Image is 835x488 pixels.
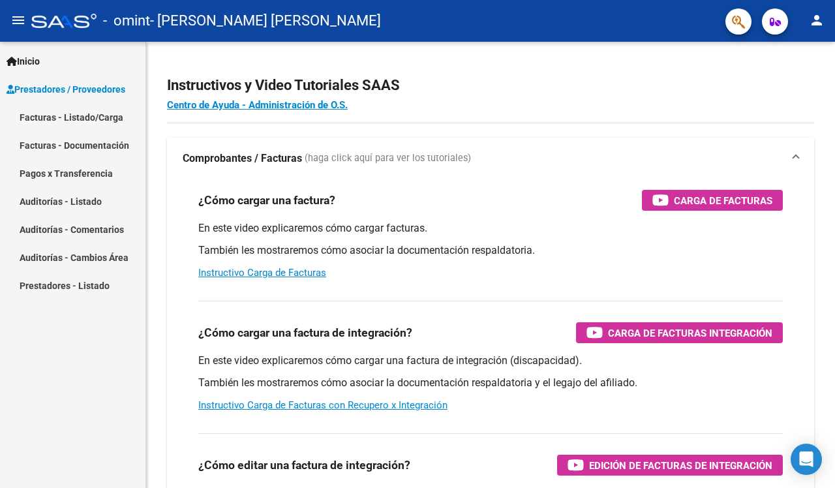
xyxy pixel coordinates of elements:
[576,322,783,343] button: Carga de Facturas Integración
[198,243,783,258] p: También les mostraremos cómo asociar la documentación respaldatoria.
[642,190,783,211] button: Carga de Facturas
[809,12,825,28] mat-icon: person
[10,12,26,28] mat-icon: menu
[198,191,335,209] h3: ¿Cómo cargar una factura?
[608,325,772,341] span: Carga de Facturas Integración
[198,221,783,236] p: En este video explicaremos cómo cargar facturas.
[7,82,125,97] span: Prestadores / Proveedores
[674,192,772,209] span: Carga de Facturas
[183,151,302,166] strong: Comprobantes / Facturas
[167,73,814,98] h2: Instructivos y Video Tutoriales SAAS
[198,267,326,279] a: Instructivo Carga de Facturas
[150,7,381,35] span: - [PERSON_NAME] [PERSON_NAME]
[589,457,772,474] span: Edición de Facturas de integración
[198,456,410,474] h3: ¿Cómo editar una factura de integración?
[198,399,448,411] a: Instructivo Carga de Facturas con Recupero x Integración
[305,151,471,166] span: (haga click aquí para ver los tutoriales)
[7,54,40,69] span: Inicio
[198,354,783,368] p: En este video explicaremos cómo cargar una factura de integración (discapacidad).
[791,444,822,475] div: Open Intercom Messenger
[103,7,150,35] span: - omint
[557,455,783,476] button: Edición de Facturas de integración
[167,138,814,179] mat-expansion-panel-header: Comprobantes / Facturas (haga click aquí para ver los tutoriales)
[167,99,348,111] a: Centro de Ayuda - Administración de O.S.
[198,376,783,390] p: También les mostraremos cómo asociar la documentación respaldatoria y el legajo del afiliado.
[198,324,412,342] h3: ¿Cómo cargar una factura de integración?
